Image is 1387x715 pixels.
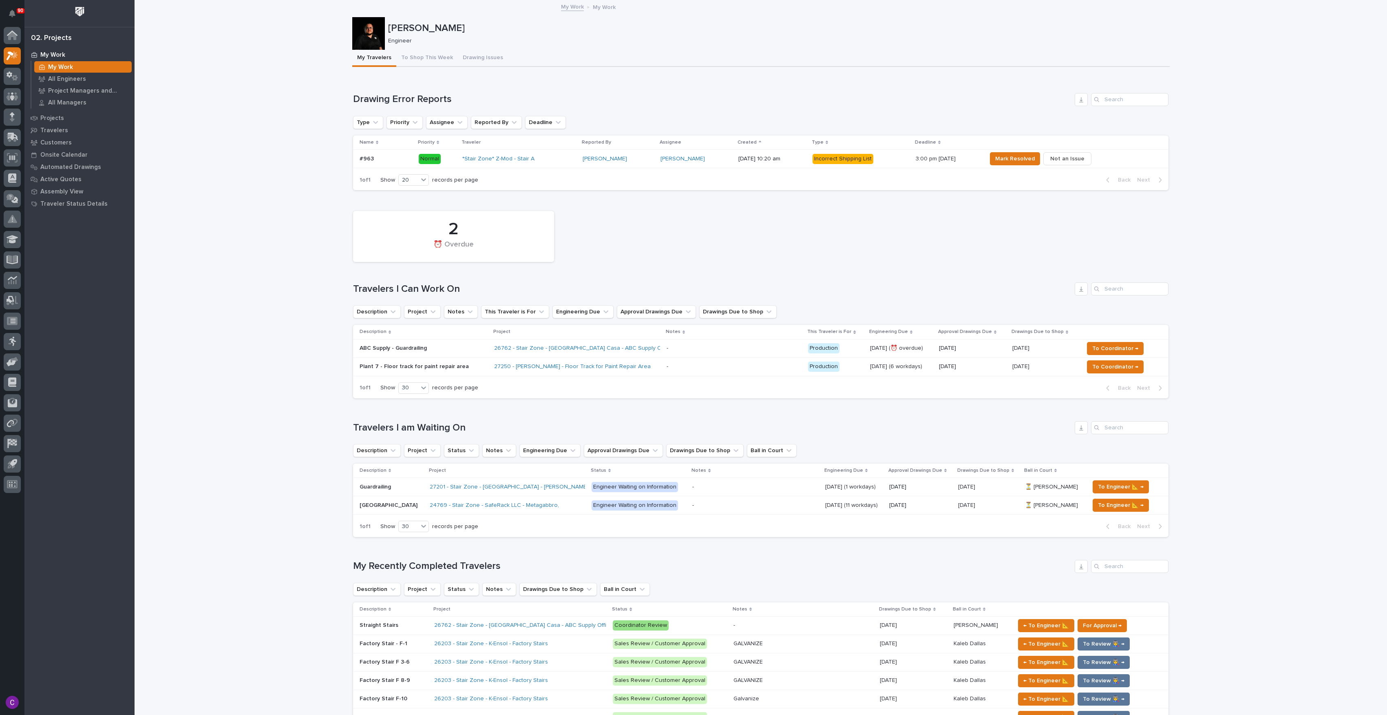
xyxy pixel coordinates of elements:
span: To Engineer 📐 → [1098,482,1144,492]
button: Next [1134,384,1168,392]
p: Active Quotes [40,176,82,183]
p: Traveler [462,138,481,147]
button: Engineering Due [519,444,581,457]
tr: #963#963 Normal*Stair Zone* Z-Mod - Stair A [PERSON_NAME] [PERSON_NAME] [DATE] 10:20 amIncorrect ... [353,150,1168,168]
div: - [692,502,694,509]
p: records per page [432,177,478,184]
button: Deadline [525,116,566,129]
a: My Work [561,2,584,11]
a: [PERSON_NAME] [583,155,627,162]
button: Approval Drawings Due [617,305,696,318]
p: [GEOGRAPHIC_DATA] [360,500,419,509]
button: Priority [387,116,423,129]
p: Description [360,466,387,475]
span: To Review 👨‍🏭 → [1083,694,1124,704]
p: [DATE] [880,694,899,702]
p: ⏳ [PERSON_NAME] [1025,482,1080,491]
button: To Review 👨‍🏭 → [1078,674,1130,687]
p: Status [612,605,627,614]
p: 1 of 1 [353,517,377,537]
p: Kaleb Dallas [954,639,987,647]
p: Name [360,138,374,147]
div: Sales Review / Customer Approval [613,694,707,704]
button: ← To Engineer 📐 [1018,619,1074,632]
p: [DATE] 10:20 am [738,155,806,162]
span: Mark Resolved [995,154,1035,164]
a: Active Quotes [24,173,135,185]
p: [DATE] [880,657,899,666]
button: Drawings Due to Shop [699,305,777,318]
div: Search [1091,421,1168,434]
a: Traveler Status Details [24,198,135,210]
h1: Travelers I am Waiting On [353,422,1071,434]
tr: Plant 7 - Floor track for paint repair area27250 - [PERSON_NAME] - Floor Track for Paint Repair A... [353,357,1168,376]
div: - [667,363,668,370]
a: 27201 - Stair Zone - [GEOGRAPHIC_DATA] - [PERSON_NAME] Shop [430,484,604,491]
a: Onsite Calendar [24,149,135,161]
div: 20 [399,176,418,184]
p: Traveler Status Details [40,200,108,208]
button: Back [1100,176,1134,184]
button: For Approval → [1078,619,1127,632]
div: GALVANIZE [733,659,763,666]
button: users-avatar [4,694,21,711]
a: My Work [24,49,135,61]
p: Approval Drawings Due [938,327,992,336]
div: Notifications90 [10,10,21,23]
p: Approval Drawings Due [888,466,942,475]
p: [PERSON_NAME] [954,620,1000,629]
p: Notes [691,466,706,475]
p: Factory Stair F 3-6 [360,657,411,666]
p: ABC Supply - Guardrailing [360,345,488,352]
p: Travelers [40,127,68,134]
span: Next [1137,384,1155,392]
button: Drawings Due to Shop [519,583,597,596]
p: [DATE] [1012,362,1031,370]
tr: ABC Supply - Guardrailing26762 - Stair Zone - [GEOGRAPHIC_DATA] Casa - ABC Supply Office - Produc... [353,339,1168,357]
p: Drawings Due to Shop [879,605,931,614]
input: Search [1091,282,1168,295]
span: ← To Engineer 📐 [1023,676,1069,686]
button: Reported By [471,116,522,129]
p: Kaleb Dallas [954,694,987,702]
button: Status [444,444,479,457]
span: Not an Issue [1050,154,1084,164]
button: Project [404,305,441,318]
p: Assignee [660,138,681,147]
p: Project [433,605,451,614]
div: Coordinator Review [613,620,669,631]
button: Description [353,305,401,318]
button: Drawings Due to Shop [666,444,744,457]
tr: GuardrailingGuardrailing 27201 - Stair Zone - [GEOGRAPHIC_DATA] - [PERSON_NAME] Shop Engineer Wai... [353,478,1168,496]
p: [DATE] (1 workdays) [825,482,877,491]
div: 2 [367,219,540,240]
p: Project [429,466,446,475]
p: Ball in Court [1024,466,1052,475]
button: To Coordinator → [1087,342,1144,355]
button: ← To Engineer 📐 [1018,693,1074,706]
button: Next [1134,523,1168,530]
div: GALVANIZE [733,640,763,647]
div: Normal [419,154,441,164]
tr: Factory Stair F 3-6Factory Stair F 3-6 26203 - Stair Zone - K-Ensol - Factory Stairs Sales Review... [353,653,1168,671]
tr: Straight StairsStraight Stairs 26762 - Stair Zone - [GEOGRAPHIC_DATA] Casa - ABC Supply Office Co... [353,616,1168,635]
div: Search [1091,93,1168,106]
p: [DATE] [880,639,899,647]
p: [DATE] [880,675,899,684]
tr: Factory Stair - F-1Factory Stair - F-1 26203 - Stair Zone - K-Ensol - Factory Stairs Sales Review... [353,635,1168,653]
tr: Factory Stair F-10Factory Stair F-10 26203 - Stair Zone - K-Ensol - Factory Stairs Sales Review /... [353,690,1168,708]
span: Next [1137,176,1155,184]
span: To Review 👨‍🏭 → [1083,639,1124,649]
p: Project Managers and Engineers [48,87,128,95]
tr: [GEOGRAPHIC_DATA][GEOGRAPHIC_DATA] 24769 - Stair Zone - SafeRack LLC - Metagabbro, Engineer Waiti... [353,496,1168,515]
p: All Managers [48,99,86,107]
span: Back [1113,523,1131,530]
p: Onsite Calendar [40,151,88,159]
div: Incorrect Shipping List [813,154,873,164]
p: Ball in Court [953,605,981,614]
p: 90 [18,8,23,13]
button: Back [1100,384,1134,392]
p: Factory Stair F 8-9 [360,675,412,684]
div: - [667,345,668,352]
